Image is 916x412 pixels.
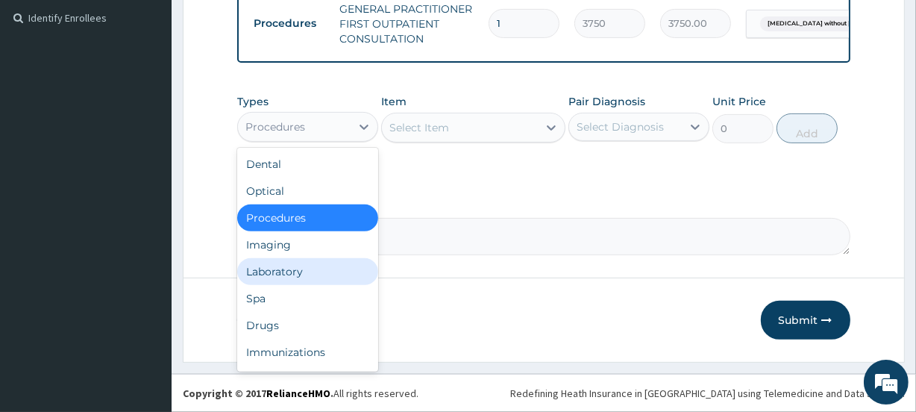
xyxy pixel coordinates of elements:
div: Immunizations [237,339,378,366]
label: Item [381,94,407,109]
div: Drugs [237,312,378,339]
div: Redefining Heath Insurance in [GEOGRAPHIC_DATA] using Telemedicine and Data Science! [510,386,905,401]
a: RelianceHMO [266,387,330,400]
div: Select Item [389,120,449,135]
label: Types [237,96,269,108]
footer: All rights reserved. [172,374,916,412]
button: Add [777,113,838,143]
div: Laboratory [237,258,378,285]
textarea: Type your message and hit 'Enter' [7,263,284,315]
div: Spa [237,285,378,312]
span: [MEDICAL_DATA] without [MEDICAL_DATA] [760,16,911,31]
td: Procedures [246,10,332,37]
div: Others [237,366,378,393]
div: Dental [237,151,378,178]
div: Optical [237,178,378,205]
label: Comment [237,197,850,210]
strong: Copyright © 2017 . [183,387,333,400]
label: Pair Diagnosis [568,94,645,109]
div: Procedures [237,205,378,231]
div: Procedures [245,119,305,134]
label: Unit Price [712,94,766,109]
div: Select Diagnosis [577,119,664,134]
img: d_794563401_company_1708531726252_794563401 [28,75,60,112]
div: Minimize live chat window [245,7,280,43]
button: Submit [761,301,850,340]
div: Chat with us now [78,84,251,103]
span: We're online! [87,116,206,266]
div: Imaging [237,231,378,258]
